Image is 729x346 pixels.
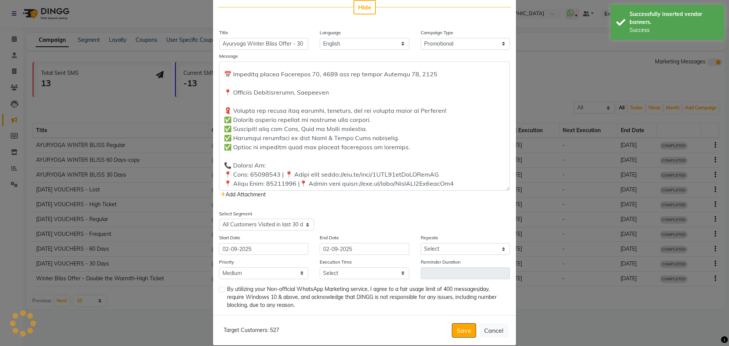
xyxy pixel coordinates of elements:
[219,234,240,241] label: Start Date
[421,234,438,241] label: Repeats
[219,259,234,265] label: Priority
[320,29,341,36] label: Language
[479,323,508,338] button: Cancel
[320,259,352,265] label: Execution Time
[421,29,453,36] label: Campaign Type
[219,38,308,50] input: Enter Title
[320,234,339,241] label: End Date
[421,259,461,265] label: Reminder Duration
[630,10,719,26] div: Successfully inserted vendor banners.
[221,191,266,198] span: Add Attachment
[227,285,504,309] span: By utilizing your Non-official WhatsApp Marketing service, I agree to a fair usage limit of 400 m...
[219,210,252,217] label: Select Segment
[358,3,371,11] span: Hide
[630,26,719,34] div: Success
[219,53,238,60] label: Message
[224,327,279,333] span: Target Customers: 527
[452,323,476,338] button: Save
[219,29,228,36] label: Title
